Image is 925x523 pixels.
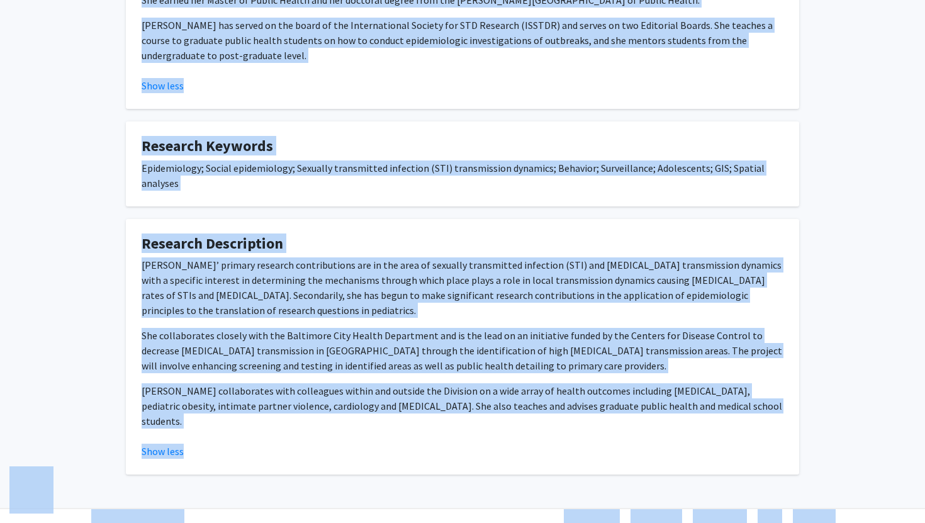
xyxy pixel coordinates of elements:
button: Show less [142,444,184,459]
h4: Research Description [142,235,783,253]
p: [PERSON_NAME]’ primary research contributions are in the area of sexually transmitted infection (... [142,257,783,318]
p: She collaborates closely with the Baltimore City Health Department and is the lead on an initiati... [142,328,783,373]
button: Show less [142,78,184,93]
h4: Research Keywords [142,137,783,155]
div: Epidemiology; Social epidemiology; Sexually transmitted infection (STI) transmission dynamics; Be... [142,160,783,191]
p: [PERSON_NAME] collaborates with colleagues within and outside the Division on a wide array of hea... [142,383,783,429]
p: [PERSON_NAME] has served on the board of the International Society for STD Research (ISSTDR) and ... [142,18,783,63]
iframe: Chat [9,466,53,514]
